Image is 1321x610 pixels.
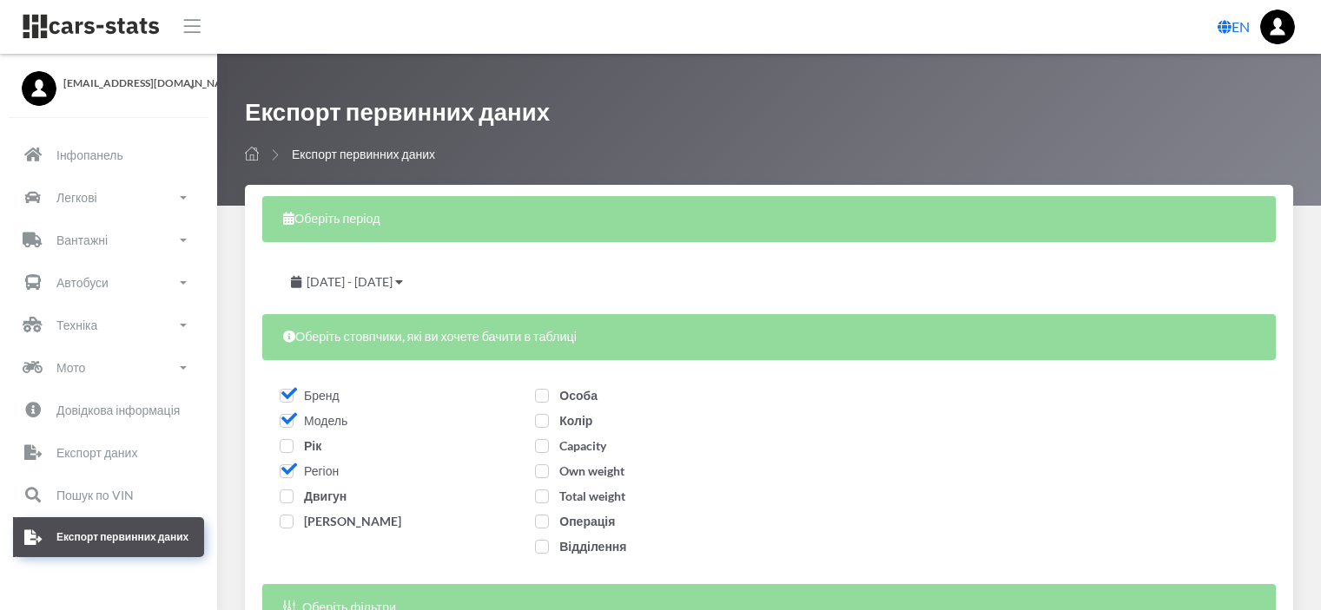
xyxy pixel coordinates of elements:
[280,388,340,403] span: Бренд
[262,314,1276,360] div: Оберіть стовпчики, які ви хочете бачити в таблиці
[535,413,592,428] span: Колір
[280,489,347,503] span: Двигун
[1211,10,1257,44] a: EN
[13,263,204,303] a: Автобуси
[535,438,606,453] span: Capacity
[280,514,401,528] span: [PERSON_NAME]
[535,388,598,403] span: Особа
[13,518,204,558] a: Експорт первинних даних
[56,399,180,421] p: Довідкова інформація
[56,357,85,378] p: Мото
[13,476,204,515] a: Пошук по VIN
[280,463,339,478] span: Регіон
[13,305,204,345] a: Техніка
[280,413,347,428] span: Модель
[535,539,626,554] span: Відділення
[63,75,195,91] span: [EMAIL_ADDRESS][DOMAIN_NAME]
[56,144,123,166] p: Інфопанель
[13,433,204,473] a: Експорт даних
[56,229,108,251] p: Вантажні
[13,220,204,260] a: Вантажні
[56,528,188,548] p: Експорт первинних даних
[56,442,137,463] p: Експорт даних
[245,95,550,136] h1: Експорт первинних даних
[292,147,435,161] span: Експорт первинних даних
[56,314,97,336] p: Техніка
[22,71,195,91] a: [EMAIL_ADDRESS][DOMAIN_NAME]
[13,135,204,175] a: Інфопанель
[22,13,161,40] img: navbar brand
[13,178,204,218] a: Легкові
[56,187,97,208] p: Легкові
[307,274,393,289] span: [DATE] - [DATE]
[13,390,204,430] a: Довідкова інформація
[1260,10,1295,44] img: ...
[13,348,204,388] a: Мото
[262,196,1276,242] div: Оберіть період
[535,514,615,528] span: Операція
[56,484,134,506] p: Пошук по VIN
[535,489,625,503] span: Total weight
[535,463,624,478] span: Own weight
[280,438,321,453] span: Рік
[56,272,109,293] p: Автобуси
